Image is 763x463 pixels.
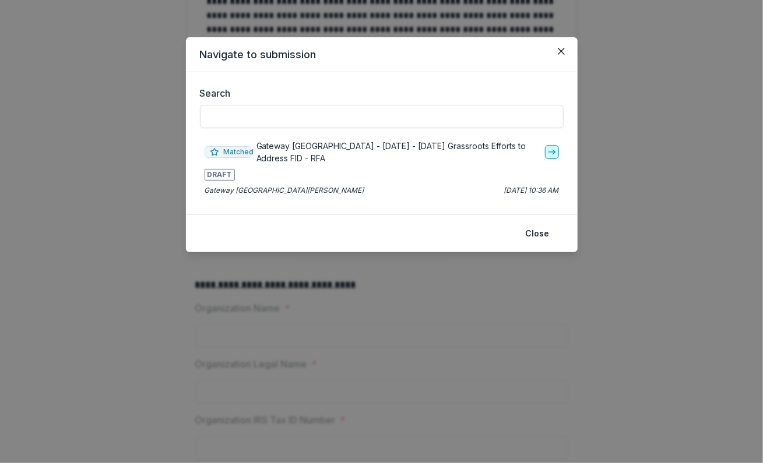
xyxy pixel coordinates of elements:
span: DRAFT [205,169,235,181]
button: Close [552,42,571,61]
p: [DATE] 10:36 AM [504,185,559,196]
p: Gateway [GEOGRAPHIC_DATA] - [DATE] - [DATE] Grassroots Efforts to Address FID - RFA [256,140,540,164]
header: Navigate to submission [186,37,578,72]
a: go-to [545,145,559,159]
label: Search [200,86,557,100]
button: Close [519,224,557,243]
span: Matched [205,146,252,158]
p: Gateway [GEOGRAPHIC_DATA][PERSON_NAME] [205,185,364,196]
